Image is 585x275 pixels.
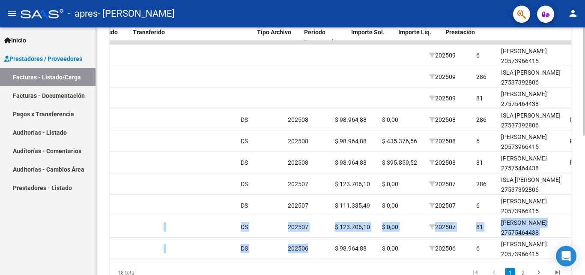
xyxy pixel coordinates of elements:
span: DS [241,202,248,209]
mat-icon: menu [7,8,17,18]
div: 6 [476,136,480,146]
span: $ 395.859,52 [382,159,417,166]
div: ISLA [PERSON_NAME] 27537392806 [501,175,563,195]
span: $ 0,00 [382,202,398,209]
span: 202509 [429,95,456,102]
span: - [PERSON_NAME] [98,4,175,23]
span: DS [241,138,248,145]
span: $ 123.706,10 [335,181,370,187]
span: $ 0,00 [382,245,398,252]
mat-icon: person [568,8,578,18]
span: Integracion Periodo Presentacion [304,19,340,45]
div: [PERSON_NAME] 20573966415 [501,239,563,259]
span: $ 98.964,88 [335,116,367,123]
span: DS [241,224,248,230]
div: ISLA [PERSON_NAME] 27537392806 [501,111,563,130]
span: 202507 [429,202,456,209]
div: [PERSON_NAME] 20573966415 [501,196,563,216]
span: $ 0,00 [382,224,398,230]
span: 202508 [288,138,308,145]
span: Prestadores / Proveedores [4,54,82,63]
span: $ 98.964,88 [335,245,367,252]
span: 202506 [429,245,456,252]
div: Open Intercom Messenger [556,246,576,266]
div: [PERSON_NAME] 20573966415 [501,46,563,66]
span: DS [241,245,248,252]
datatable-header-cell: Integracion Periodo Presentacion [301,13,348,51]
span: 202507 [288,202,308,209]
span: 202508 [429,159,456,166]
span: $ 123.706,10 [335,224,370,230]
span: 202507 [288,181,308,187]
span: Integracion Importe Sol. [351,19,385,36]
span: - apres [68,4,98,23]
div: 286 [476,115,487,125]
span: $ 0,00 [382,181,398,187]
span: 202509 [429,73,456,80]
span: 202508 [429,116,456,123]
div: 81 [476,158,483,168]
div: 6 [476,51,480,60]
span: 202508 [288,116,308,123]
span: 202507 [288,224,308,230]
div: [PERSON_NAME] 27575464438 [501,218,563,238]
span: $ 98.964,88 [335,159,367,166]
div: 6 [476,201,480,211]
span: DS [241,181,248,187]
div: 81 [476,222,483,232]
span: DS [241,159,248,166]
div: [PERSON_NAME] 27575464438 [501,89,563,109]
datatable-header-cell: Comprobante [176,13,254,51]
span: Integracion Importe Liq. [398,19,431,36]
span: 202508 [429,138,456,145]
span: 202509 [429,52,456,59]
div: 286 [476,72,487,82]
datatable-header-cell: Integracion Importe Liq. [395,13,442,51]
div: ISLA [PERSON_NAME] 27537392806 [501,68,563,88]
span: Inicio [4,36,26,45]
div: 81 [476,94,483,103]
div: 286 [476,179,487,189]
span: Integracion Tipo Archivo [257,19,291,36]
span: $ 98.964,88 [335,138,367,145]
div: [PERSON_NAME] 20573966415 [501,132,563,152]
datatable-header-cell: Legajo [489,13,514,51]
datatable-header-cell: Período Prestación [442,13,489,51]
div: [PERSON_NAME] 27575464438 [501,154,563,173]
span: Monto Transferido [133,19,165,36]
datatable-header-cell: Afiliado [514,13,582,51]
datatable-header-cell: Integracion Importe Sol. [348,13,395,51]
div: 6 [476,244,480,254]
span: DS [241,116,248,123]
datatable-header-cell: Integracion Tipo Archivo [254,13,301,51]
span: 202506 [288,245,308,252]
span: Período Prestación [445,19,475,36]
span: $ 435.376,56 [382,138,417,145]
span: 202508 [288,159,308,166]
span: 202507 [429,181,456,187]
span: 202507 [429,224,456,230]
datatable-header-cell: Monto Transferido [129,13,176,51]
span: $ 111.335,49 [335,202,370,209]
span: $ 0,00 [382,116,398,123]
